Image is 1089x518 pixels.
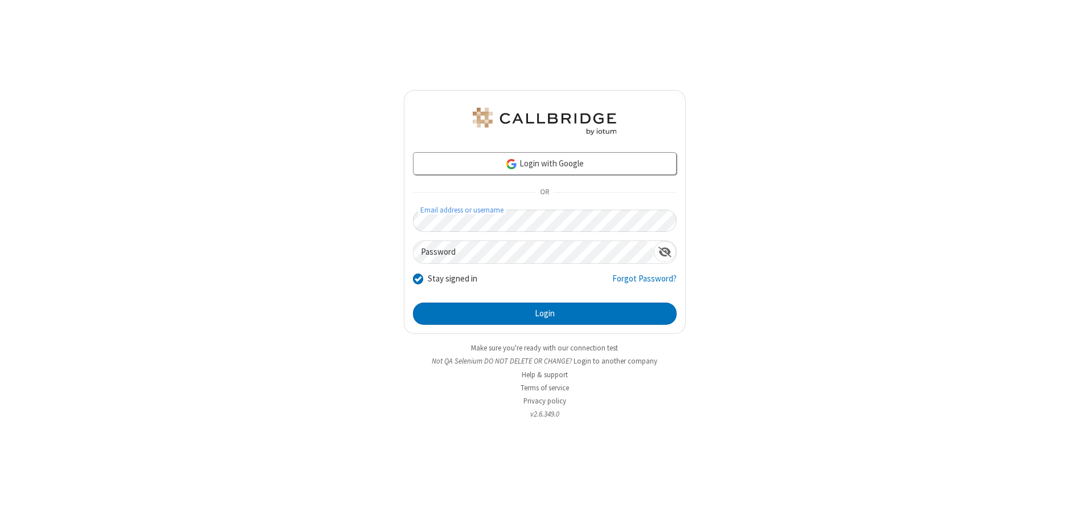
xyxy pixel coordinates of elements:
li: v2.6.349.0 [404,409,686,419]
span: OR [535,185,554,201]
button: Login to another company [574,356,657,366]
li: Not QA Selenium DO NOT DELETE OR CHANGE? [404,356,686,366]
a: Terms of service [521,383,569,393]
a: Forgot Password? [612,272,677,294]
img: QA Selenium DO NOT DELETE OR CHANGE [470,108,619,135]
input: Password [414,241,654,263]
div: Show password [654,241,676,262]
a: Login with Google [413,152,677,175]
button: Login [413,303,677,325]
img: google-icon.png [505,158,518,170]
a: Privacy policy [523,396,566,406]
a: Make sure you're ready with our connection test [471,343,618,353]
label: Stay signed in [428,272,477,285]
a: Help & support [522,370,568,380]
input: Email address or username [413,210,677,232]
